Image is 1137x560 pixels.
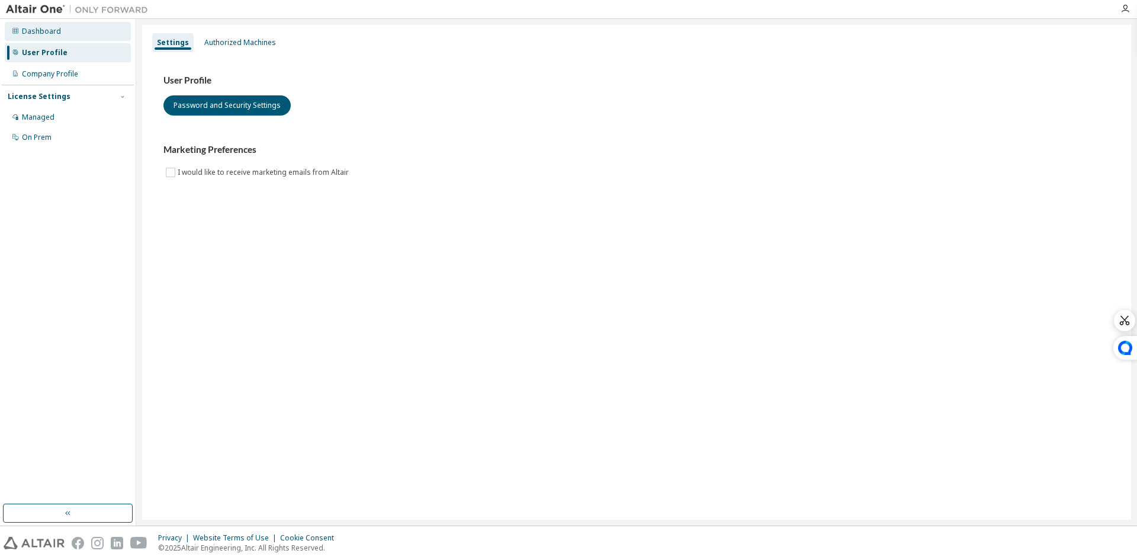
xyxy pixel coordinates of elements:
div: Dashboard [22,27,61,36]
div: Cookie Consent [280,533,341,543]
h3: User Profile [163,75,1110,87]
p: © 2025 Altair Engineering, Inc. All Rights Reserved. [158,543,341,553]
img: linkedin.svg [111,537,123,549]
img: youtube.svg [130,537,147,549]
div: User Profile [22,48,68,57]
img: altair_logo.svg [4,537,65,549]
button: Password and Security Settings [163,95,291,116]
div: Company Profile [22,69,78,79]
div: On Prem [22,133,52,142]
img: instagram.svg [91,537,104,549]
div: Authorized Machines [204,38,276,47]
img: facebook.svg [72,537,84,549]
div: Privacy [158,533,193,543]
div: License Settings [8,92,70,101]
div: Settings [157,38,189,47]
div: Managed [22,113,54,122]
label: I would like to receive marketing emails from Altair [178,165,351,180]
h3: Marketing Preferences [163,144,1110,156]
img: Altair One [6,4,154,15]
div: Website Terms of Use [193,533,280,543]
